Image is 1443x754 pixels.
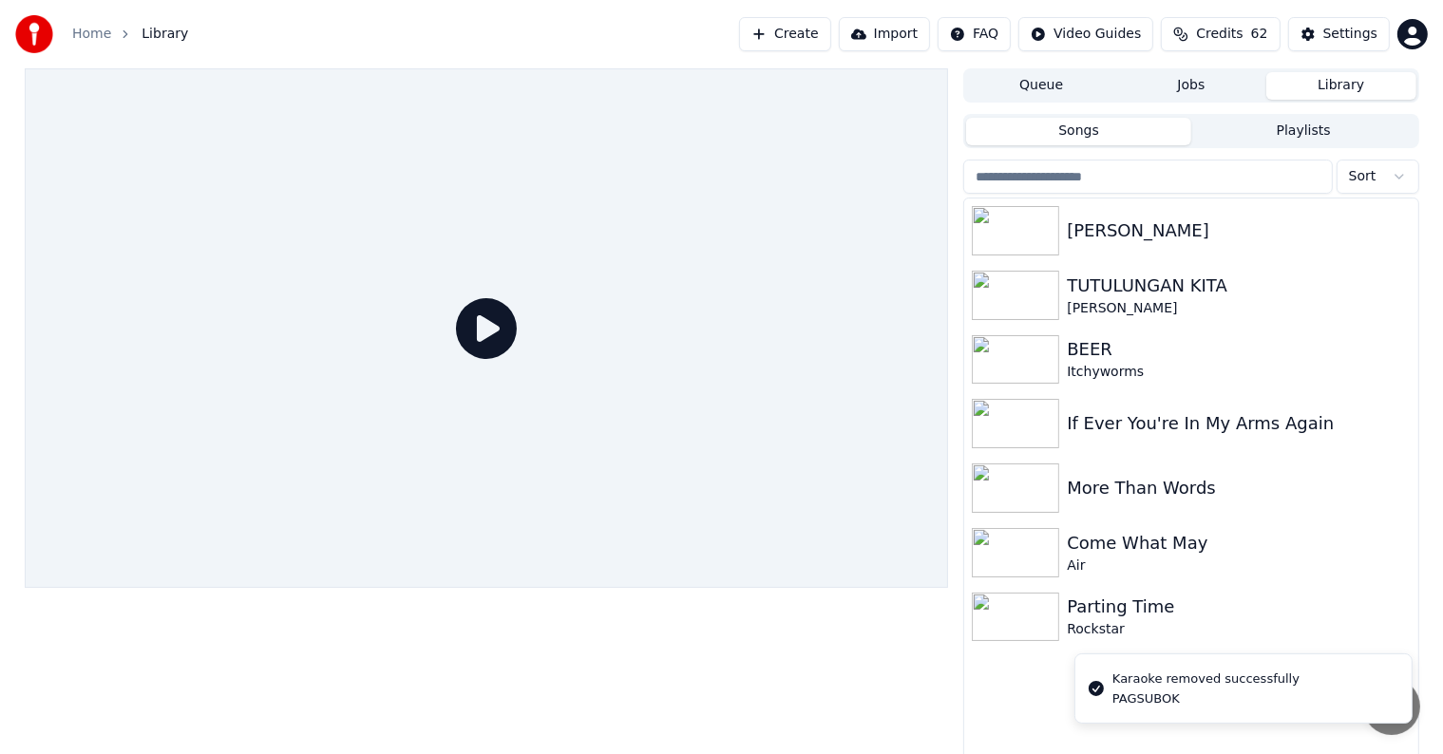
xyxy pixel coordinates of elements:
[15,15,53,53] img: youka
[1191,118,1416,145] button: Playlists
[1112,690,1300,707] div: PAGSUBOK
[1067,594,1410,620] div: Parting Time
[1067,620,1410,639] div: Rockstar
[1251,25,1268,44] span: 62
[72,25,188,44] nav: breadcrumb
[966,118,1191,145] button: Songs
[1161,17,1280,51] button: Credits62
[1288,17,1390,51] button: Settings
[1067,363,1410,382] div: Itchyworms
[1323,25,1377,44] div: Settings
[839,17,930,51] button: Import
[739,17,831,51] button: Create
[1067,299,1410,318] div: [PERSON_NAME]
[1067,475,1410,501] div: More Than Words
[142,25,188,44] span: Library
[1067,273,1410,299] div: TUTULUNGAN KITA
[1349,167,1377,186] span: Sort
[1067,556,1410,575] div: Air
[1067,217,1410,244] div: [PERSON_NAME]
[1067,336,1410,363] div: BEER
[1116,72,1266,100] button: Jobs
[938,17,1011,51] button: FAQ
[1067,410,1410,437] div: If Ever You're In My Arms Again
[1196,25,1243,44] span: Credits
[1266,72,1416,100] button: Library
[1067,530,1410,556] div: Come What May
[1018,17,1153,51] button: Video Guides
[966,72,1116,100] button: Queue
[72,25,111,44] a: Home
[1112,669,1300,688] div: Karaoke removed successfully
